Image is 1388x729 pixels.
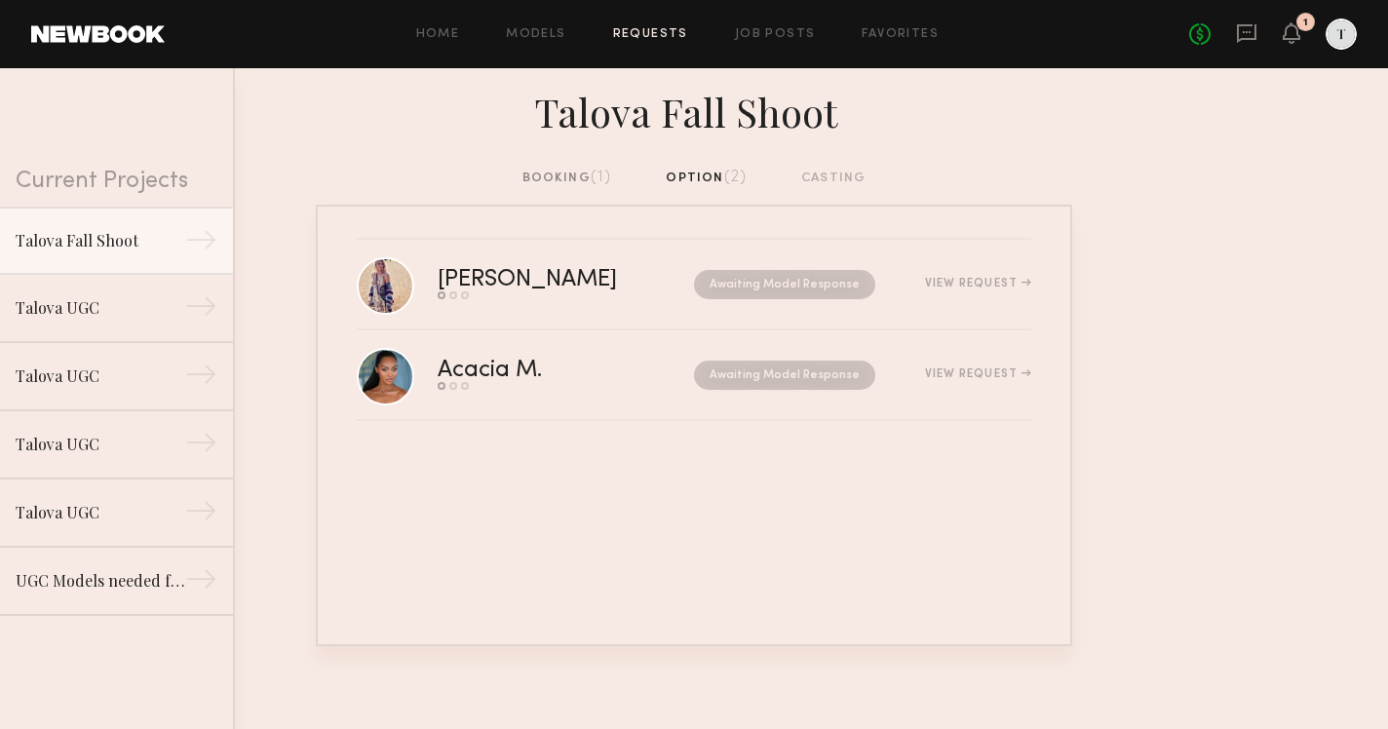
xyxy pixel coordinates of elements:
div: Talova Fall Shoot [16,229,185,252]
nb-request-status: Awaiting Model Response [694,270,875,299]
a: Models [506,28,565,41]
a: Job Posts [735,28,816,41]
nb-request-status: Awaiting Model Response [694,361,875,390]
a: Requests [613,28,688,41]
a: Favorites [862,28,939,41]
a: Acacia M.Awaiting Model ResponseView Request [357,330,1031,421]
div: → [185,224,217,263]
div: Talova Fall Shoot [316,84,1072,136]
div: UGC Models needed for [MEDICAL_DATA] brand [16,569,185,593]
a: [PERSON_NAME]Awaiting Model ResponseView Request [357,240,1031,330]
div: → [185,495,217,534]
div: [PERSON_NAME] [438,269,656,291]
div: → [185,359,217,398]
div: Talova UGC [16,364,185,388]
div: View Request [925,278,1031,289]
div: → [185,427,217,466]
div: 1 [1303,18,1308,28]
div: Acacia M. [438,360,618,382]
div: booking [522,168,612,189]
div: → [185,563,217,602]
span: (1) [591,170,612,185]
div: → [185,290,217,329]
a: Home [416,28,460,41]
div: View Request [925,368,1031,380]
div: Talova UGC [16,296,185,320]
div: Talova UGC [16,433,185,456]
div: Talova UGC [16,501,185,524]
